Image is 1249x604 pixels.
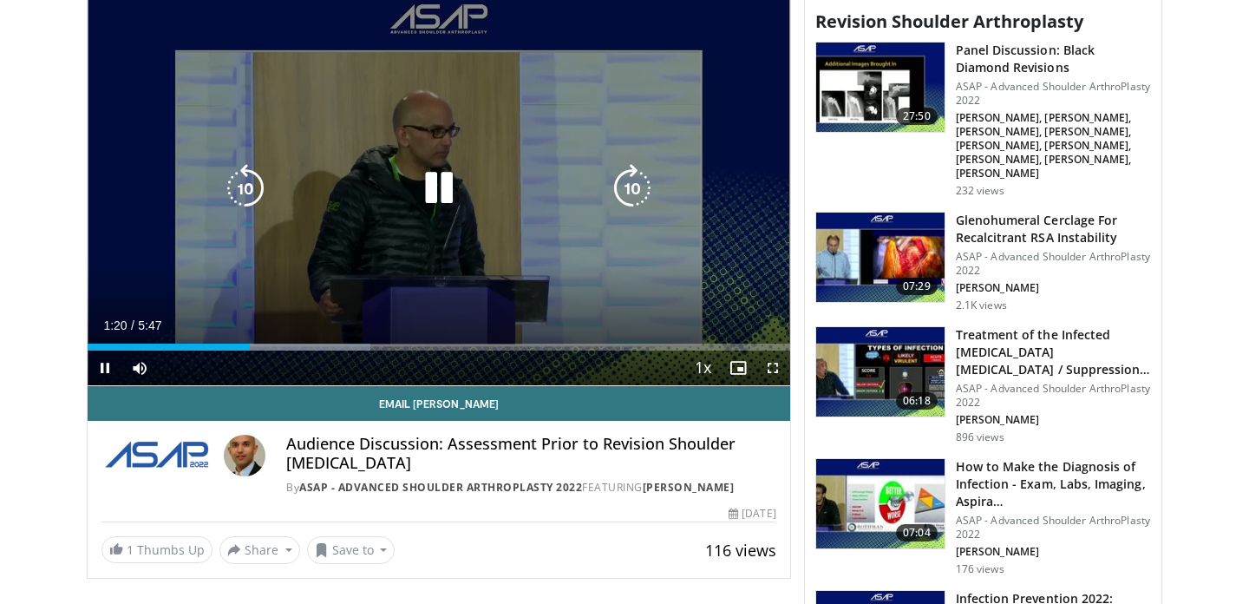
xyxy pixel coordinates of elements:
[956,250,1151,278] p: ASAP - Advanced Shoulder ArthroPlasty 2022
[122,351,157,385] button: Mute
[307,536,396,564] button: Save to
[127,542,134,558] span: 1
[956,382,1151,410] p: ASAP - Advanced Shoulder ArthroPlasty 2022
[896,108,938,125] span: 27:50
[956,326,1151,378] h3: Treatment of the Infected [MEDICAL_DATA] [MEDICAL_DATA] / Suppression, On…
[286,480,775,496] div: By FEATURING
[815,326,1151,444] a: 06:18 Treatment of the Infected [MEDICAL_DATA] [MEDICAL_DATA] / Suppression, On… ASAP - Advanced ...
[956,80,1151,108] p: ASAP - Advanced Shoulder ArthroPlasty 2022
[138,318,161,332] span: 5:47
[88,351,122,385] button: Pause
[956,184,1004,198] p: 232 views
[956,111,1151,181] p: [PERSON_NAME], [PERSON_NAME], [PERSON_NAME], [PERSON_NAME], [PERSON_NAME], [PERSON_NAME], [PERSON...
[815,212,1151,312] a: 07:29 Glenohumeral Cerclage For Recalcitrant RSA Instability ASAP - Advanced Shoulder ArthroPlast...
[88,344,790,351] div: Progress Bar
[224,435,265,476] img: Avatar
[816,43,945,133] img: 64ca712b-5bbc-406b-8c23-e81de6ec3aea.150x105_q85_crop-smart_upscale.jpg
[88,386,790,421] a: Email [PERSON_NAME]
[643,480,735,495] a: [PERSON_NAME]
[815,458,1151,576] a: 07:04 How to Make the Diagnosis of Infection - Exam, Labs, Imaging, Aspira… ASAP - Advanced Shoul...
[956,545,1151,559] p: [PERSON_NAME]
[815,10,1083,33] span: Revision Shoulder Arthroplasty
[956,413,1151,427] p: [PERSON_NAME]
[956,299,1007,312] p: 2.1K views
[896,392,938,410] span: 06:18
[755,351,790,385] button: Fullscreen
[686,351,721,385] button: Playback Rate
[705,540,776,561] span: 116 views
[896,278,938,295] span: 07:29
[956,212,1151,246] h3: Glenohumeral Cerclage For Recalcitrant RSA Instability
[956,430,1004,444] p: 896 views
[956,42,1151,76] h3: Panel Discussion: Black Diamond Revisions
[131,318,134,332] span: /
[729,506,775,522] div: [DATE]
[101,536,213,563] a: 1 Thumbs Up
[816,459,945,549] img: d4f0c875-ef37-443a-afbf-2c2ed242e09d.150x105_q85_crop-smart_upscale.jpg
[299,480,582,495] a: ASAP - Advanced Shoulder ArthroPlasty 2022
[956,562,1004,576] p: 176 views
[956,514,1151,542] p: ASAP - Advanced Shoulder ArthroPlasty 2022
[896,524,938,542] span: 07:04
[816,213,945,303] img: 6c747f7f-4dfc-423c-97fb-7d1c2f676ded.150x105_q85_crop-smart_upscale.jpg
[956,458,1151,510] h3: How to Make the Diagnosis of Infection - Exam, Labs, Imaging, Aspira…
[219,536,300,564] button: Share
[816,327,945,417] img: 802f85d9-8521-465d-898f-6f7fd9e0ca4f.150x105_q85_crop-smart_upscale.jpg
[815,42,1151,198] a: 27:50 Panel Discussion: Black Diamond Revisions ASAP - Advanced Shoulder ArthroPlasty 2022 [PERSO...
[956,281,1151,295] p: [PERSON_NAME]
[286,435,775,472] h4: Audience Discussion: Assessment Prior to Revision Shoulder [MEDICAL_DATA]
[103,318,127,332] span: 1:20
[721,351,755,385] button: Enable picture-in-picture mode
[101,435,217,476] img: ASAP - Advanced Shoulder ArthroPlasty 2022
